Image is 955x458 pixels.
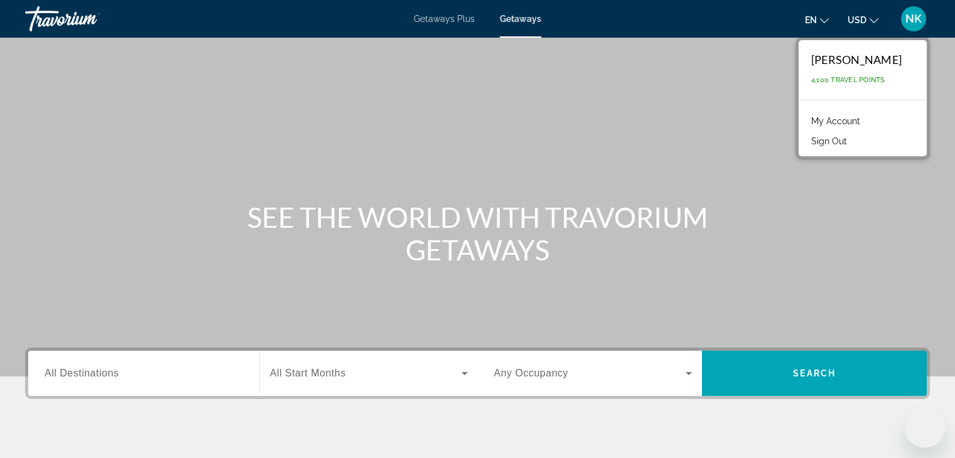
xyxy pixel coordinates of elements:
[905,13,922,25] span: NK
[270,368,346,378] span: All Start Months
[702,351,927,396] button: Search
[805,15,817,25] span: en
[897,6,930,32] button: User Menu
[811,76,885,84] span: 4,100 Travel Points
[45,368,119,378] span: All Destinations
[242,201,713,266] h1: SEE THE WORLD WITH TRAVORIUM GETAWAYS
[805,133,853,149] button: Sign Out
[905,408,945,448] iframe: Button to launch messaging window
[500,14,541,24] a: Getaways
[28,351,927,396] div: Search widget
[805,113,866,129] a: My Account
[805,11,829,29] button: Change language
[793,368,836,378] span: Search
[848,11,878,29] button: Change currency
[25,3,151,35] a: Travorium
[811,53,902,67] div: [PERSON_NAME]
[45,366,243,381] input: Select destination
[848,15,866,25] span: USD
[414,14,475,24] a: Getaways Plus
[494,368,569,378] span: Any Occupancy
